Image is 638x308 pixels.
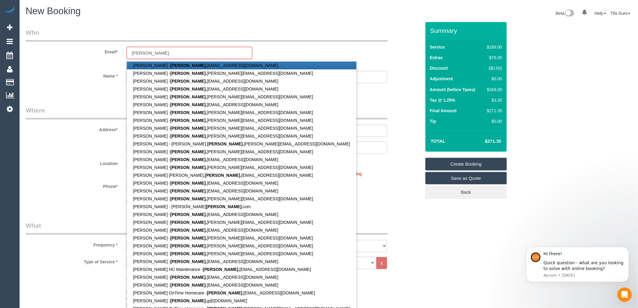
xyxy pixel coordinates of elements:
strong: [PERSON_NAME]. [205,173,241,178]
a: [PERSON_NAME] [PERSON_NAME].[PERSON_NAME].[EMAIL_ADDRESS][DOMAIN_NAME] [127,171,356,179]
label: Final Amount [430,108,457,114]
a: [PERSON_NAME] -[PERSON_NAME].[EMAIL_ADDRESS][DOMAIN_NAME] [127,77,356,85]
a: [PERSON_NAME] -[PERSON_NAME].[PERSON_NAME][EMAIL_ADDRESS][DOMAIN_NAME] [127,109,356,116]
strong: [PERSON_NAME]. [170,283,207,287]
a: [PERSON_NAME] -[PERSON_NAME].[PERSON_NAME][EMAIL_ADDRESS][DOMAIN_NAME] [127,242,356,250]
a: [PERSON_NAME] -[PERSON_NAME].[EMAIL_ADDRESS][DOMAIN_NAME] [127,281,356,289]
legend: Who [26,28,388,42]
strong: [PERSON_NAME]. [170,298,207,303]
a: [PERSON_NAME] -[PERSON_NAME].[PERSON_NAME][EMAIL_ADDRESS][DOMAIN_NAME] [127,124,356,132]
label: Email* [21,47,122,55]
img: Automaid Logo [4,6,16,14]
a: [PERSON_NAME] -[PERSON_NAME].[EMAIL_ADDRESS][DOMAIN_NAME] [127,179,356,187]
a: [PERSON_NAME] HC Maintenance -[PERSON_NAME].[EMAIL_ADDRESS][DOMAIN_NAME] [127,265,356,273]
strong: [PERSON_NAME]. [206,204,243,209]
strong: [PERSON_NAME]. [170,126,207,131]
div: Enter a valid email address [127,59,252,66]
a: [PERSON_NAME] -[PERSON_NAME].[EMAIL_ADDRESS][DOMAIN_NAME] [127,62,356,69]
a: Tifa Guni [611,11,630,16]
strong: [PERSON_NAME]. [170,220,207,225]
img: New interface [564,10,574,17]
strong: [PERSON_NAME]. [170,259,207,264]
a: Beta [556,11,574,16]
a: [PERSON_NAME] -[PERSON_NAME].[EMAIL_ADDRESS][DOMAIN_NAME] [127,226,356,234]
strong: [PERSON_NAME]. [170,157,207,162]
strong: [PERSON_NAME]. [207,141,244,146]
div: $0.00 [485,76,502,82]
a: [PERSON_NAME] - [PERSON_NAME][PERSON_NAME].com [127,203,356,211]
legend: Where [26,106,388,119]
div: $189.00 [485,44,502,50]
strong: Total [431,138,446,144]
a: [PERSON_NAME] -[PERSON_NAME].[PERSON_NAME][EMAIL_ADDRESS][DOMAIN_NAME] [127,164,356,171]
strong: [PERSON_NAME]. [170,87,207,91]
iframe: Intercom live chat [617,287,632,302]
a: Help [595,11,606,16]
label: Frequency * [21,240,122,248]
div: $271.35 [485,108,502,114]
label: Phone* [21,181,122,189]
strong: [PERSON_NAME]. [170,149,207,154]
strong: [PERSON_NAME]. [207,291,243,295]
a: [PERSON_NAME] -[PERSON_NAME].g@[DOMAIN_NAME] [127,297,356,305]
strong: [PERSON_NAME]. [170,71,207,76]
div: $79.00 [485,55,502,61]
a: [PERSON_NAME] - [PERSON_NAME].[PERSON_NAME].[PERSON_NAME][EMAIL_ADDRESS][DOMAIN_NAME] [127,140,356,148]
a: Create Booking [425,158,507,170]
input: Email* [127,47,252,59]
div: $0.00 [485,118,502,124]
label: Type of Service * [21,257,122,265]
label: Address* [21,125,122,133]
a: [PERSON_NAME] -[PERSON_NAME].[PERSON_NAME][EMAIL_ADDRESS][DOMAIN_NAME] [127,250,356,258]
div: $3.35 [485,97,502,103]
a: Back [425,186,507,198]
label: Tax @ 1.25% [430,97,455,103]
strong: [PERSON_NAME]. [170,181,207,186]
label: Discount [430,65,448,71]
a: [PERSON_NAME] -[PERSON_NAME].[EMAIL_ADDRESS][DOMAIN_NAME] [127,187,356,195]
a: [PERSON_NAME] -[PERSON_NAME].[PERSON_NAME][EMAIL_ADDRESS][DOMAIN_NAME] [127,218,356,226]
a: [PERSON_NAME] -[PERSON_NAME].[EMAIL_ADDRESS][DOMAIN_NAME] [127,211,356,218]
a: [PERSON_NAME] -[PERSON_NAME].[EMAIL_ADDRESS][DOMAIN_NAME] [127,101,356,109]
strong: [PERSON_NAME]. [170,134,207,138]
strong: [PERSON_NAME]. [170,251,207,256]
a: [PERSON_NAME] -[PERSON_NAME].[PERSON_NAME][EMAIL_ADDRESS][DOMAIN_NAME] [127,234,356,242]
label: Location [21,158,122,167]
a: Save as Quote [425,172,507,185]
h4: $271.35 [467,139,501,144]
a: [PERSON_NAME] -[PERSON_NAME].[PERSON_NAME][EMAIL_ADDRESS][DOMAIN_NAME] [127,195,356,203]
iframe: Intercom notifications message [517,238,638,292]
strong: [PERSON_NAME]. [170,118,207,123]
h3: Summary [430,27,504,34]
a: [PERSON_NAME] OnTime Homecare -[PERSON_NAME].[EMAIL_ADDRESS][DOMAIN_NAME] [127,289,356,297]
a: [PERSON_NAME] -[PERSON_NAME].[EMAIL_ADDRESS][DOMAIN_NAME] [127,258,356,265]
strong: [PERSON_NAME]. [170,196,207,201]
a: [PERSON_NAME] -[PERSON_NAME].[PERSON_NAME][EMAIL_ADDRESS][DOMAIN_NAME] [127,132,356,140]
label: Name * [21,71,122,79]
strong: [PERSON_NAME]. [170,275,207,280]
strong: [PERSON_NAME]. [170,102,207,107]
a: [PERSON_NAME] -[PERSON_NAME].[PERSON_NAME][EMAIL_ADDRESS][DOMAIN_NAME] [127,93,356,101]
a: [PERSON_NAME] -[PERSON_NAME].[PERSON_NAME][EMAIL_ADDRESS][DOMAIN_NAME] [127,69,356,77]
label: Service [430,44,445,50]
a: [PERSON_NAME] -[PERSON_NAME].[EMAIL_ADDRESS][DOMAIN_NAME] [127,156,356,164]
legend: What [26,221,388,235]
strong: [PERSON_NAME]. [170,63,207,68]
input: Post Code* [329,141,387,154]
strong: [PERSON_NAME]. [170,236,207,240]
strong: [PERSON_NAME]. [170,243,207,248]
strong: [PERSON_NAME]. [203,267,239,272]
div: $268.00 [485,87,502,93]
strong: [PERSON_NAME]. [170,110,207,115]
a: [PERSON_NAME] -[PERSON_NAME].[PERSON_NAME][EMAIL_ADDRESS][DOMAIN_NAME] [127,116,356,124]
label: Adjustment [430,76,453,82]
strong: [PERSON_NAME]. [170,165,207,170]
strong: [PERSON_NAME]. [170,212,207,217]
strong: [PERSON_NAME]. [170,228,207,233]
